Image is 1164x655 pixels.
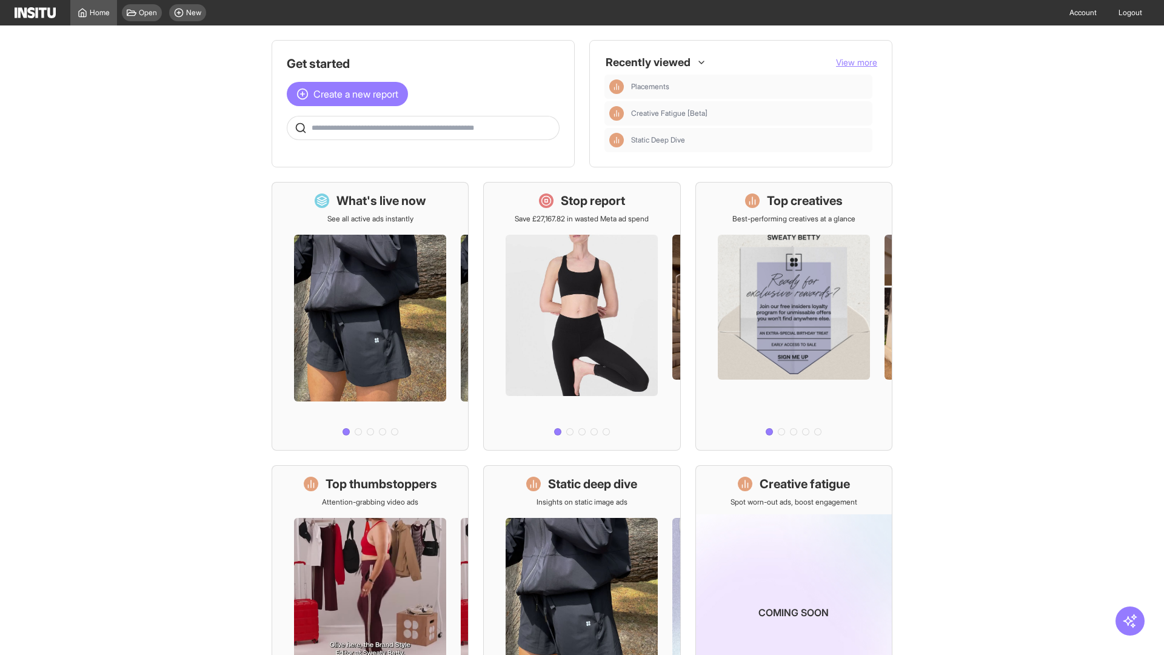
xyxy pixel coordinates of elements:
div: Insights [609,133,624,147]
h1: Stop report [561,192,625,209]
span: Placements [631,82,669,92]
p: Best-performing creatives at a glance [732,214,855,224]
span: Open [139,8,157,18]
span: Placements [631,82,868,92]
div: Insights [609,79,624,94]
a: Stop reportSave £27,167.82 in wasted Meta ad spend [483,182,680,451]
span: New [186,8,201,18]
p: Attention-grabbing video ads [322,497,418,507]
span: Static Deep Dive [631,135,685,145]
h1: Top creatives [767,192,843,209]
a: Top creativesBest-performing creatives at a glance [695,182,892,451]
span: View more [836,57,877,67]
h1: What's live now [336,192,426,209]
h1: Get started [287,55,560,72]
a: What's live nowSee all active ads instantly [272,182,469,451]
h1: Static deep dive [548,475,637,492]
h1: Top thumbstoppers [326,475,437,492]
span: Creative Fatigue [Beta] [631,109,707,118]
p: Insights on static image ads [537,497,627,507]
button: Create a new report [287,82,408,106]
img: Logo [15,7,56,18]
span: Home [90,8,110,18]
div: Insights [609,106,624,121]
span: Create a new report [313,87,398,101]
span: Static Deep Dive [631,135,868,145]
button: View more [836,56,877,69]
span: Creative Fatigue [Beta] [631,109,868,118]
p: See all active ads instantly [327,214,413,224]
p: Save £27,167.82 in wasted Meta ad spend [515,214,649,224]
